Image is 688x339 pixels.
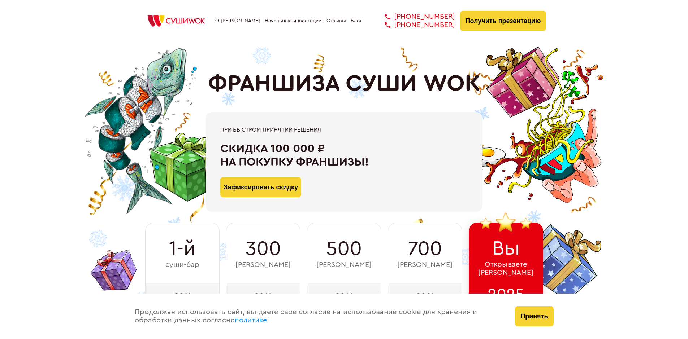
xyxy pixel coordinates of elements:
a: Блог [351,18,362,24]
span: 300 [246,237,281,260]
h1: ФРАНШИЗА СУШИ WOK [208,70,480,97]
span: [PERSON_NAME] [316,261,372,269]
a: [PHONE_NUMBER] [374,13,455,21]
div: При быстром принятии решения [220,127,468,133]
button: Зафиксировать скидку [220,177,301,197]
div: 2011 [145,283,220,309]
div: Продолжая использовать сайт, вы даете свое согласие на использование cookie для хранения и обрабо... [127,294,508,339]
span: 1-й [169,237,195,260]
span: 700 [408,237,442,260]
div: 2016 [307,283,381,309]
div: 2014 [226,283,300,309]
span: 500 [326,237,362,260]
div: Скидка 100 000 ₽ на покупку франшизы! [220,142,468,169]
a: [PHONE_NUMBER] [374,21,455,29]
span: суши-бар [165,261,199,269]
a: Отзывы [326,18,346,24]
a: Начальные инвестиции [265,18,321,24]
span: [PERSON_NAME] [235,261,291,269]
button: Принять [515,306,553,326]
div: 2025 [469,283,543,309]
img: СУШИWOK [142,13,211,29]
a: политике [235,317,267,324]
a: О [PERSON_NAME] [215,18,260,24]
span: Открываете [PERSON_NAME] [478,260,533,277]
span: [PERSON_NAME] [397,261,453,269]
button: Получить презентацию [460,11,546,31]
div: 2021 [388,283,462,309]
span: Вы [492,237,520,260]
